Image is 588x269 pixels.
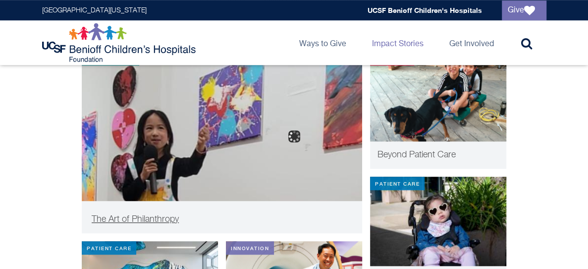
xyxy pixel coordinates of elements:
div: Patient Care [370,177,425,190]
img: Leia napping in her chair [370,177,506,266]
a: Give [502,0,546,20]
a: [GEOGRAPHIC_DATA][US_STATE] [42,7,147,14]
span: Beyond Patient Care [377,150,456,159]
div: Patient Care [82,241,136,255]
img: Kyle Quan and his brother [370,52,506,141]
div: Innovation [226,241,274,255]
a: Get Involved [441,20,502,65]
a: Philanthropy Juliette explaining her art The Art of Philanthropy [82,52,362,233]
a: Child Life Kyle Quan and his brother Beyond Patient Care [370,52,506,169]
span: The Art of Philanthropy [92,215,179,224]
img: Logo for UCSF Benioff Children's Hospitals Foundation [42,23,198,63]
a: Ways to Give [291,20,354,65]
img: Juliette explaining her art [82,52,362,231]
a: UCSF Benioff Children's Hospitals [368,6,482,14]
a: Impact Stories [364,20,431,65]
